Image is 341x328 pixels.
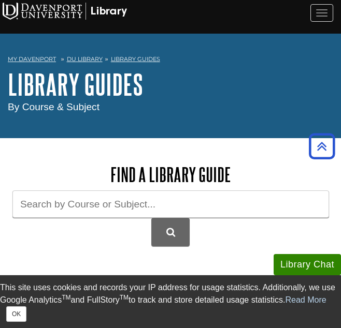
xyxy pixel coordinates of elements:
a: Read More [286,295,326,304]
a: Library Guides [111,55,160,63]
h1: Library Guides [8,69,333,100]
button: Library Chat [274,254,341,275]
a: My Davenport [8,55,56,64]
h2: Find a Library Guide [8,164,333,185]
sup: TM [62,294,70,301]
img: Davenport University Logo [3,3,127,20]
button: DU Library Guides Search [151,218,190,246]
nav: breadcrumb [8,52,333,69]
button: Close [6,306,26,322]
sup: TM [120,294,129,301]
a: Back to Top [305,139,338,153]
input: Search by Course or Subject... [12,190,329,218]
a: DU Library [67,55,103,63]
div: By Course & Subject [8,100,333,115]
i: Search Library Guides [166,228,175,237]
